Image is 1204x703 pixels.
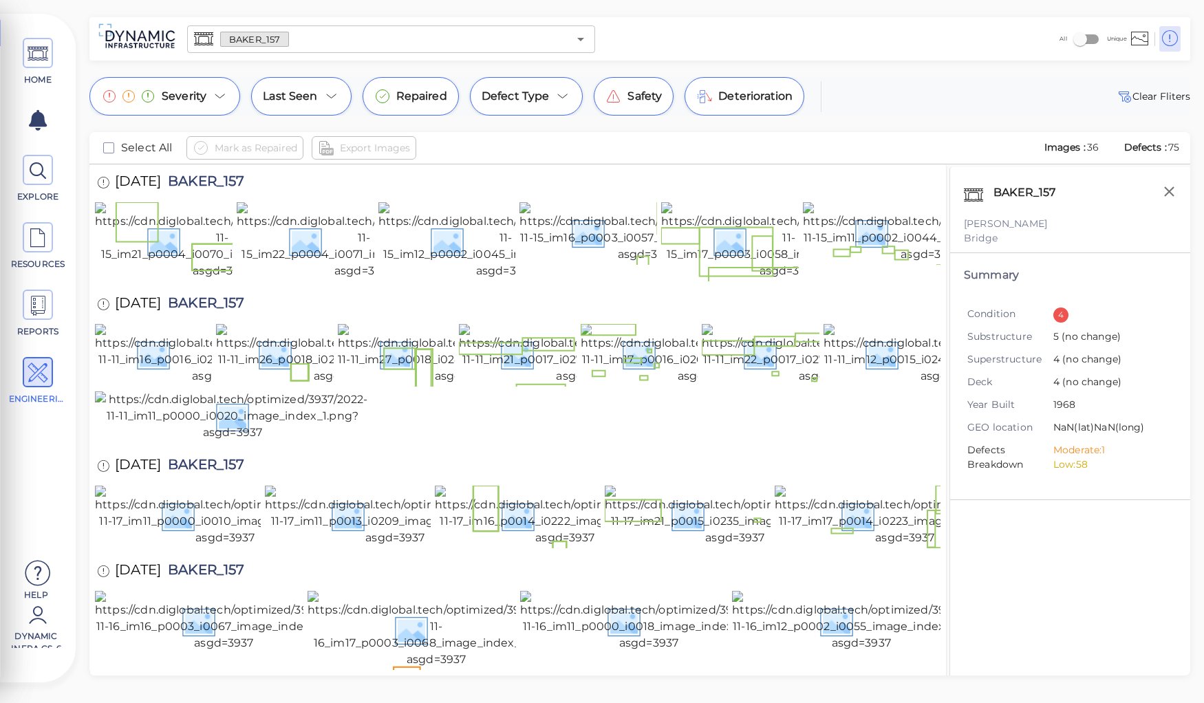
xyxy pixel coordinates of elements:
[9,74,67,86] span: HOME
[161,563,244,581] span: BAKER_157
[1053,329,1166,345] span: 5
[7,630,65,648] span: Dynamic Infra CS-6
[964,267,1176,283] div: Summary
[263,88,317,105] span: Last Seen
[7,222,69,270] a: RESOURCES
[1053,352,1166,368] span: 4
[115,457,161,476] span: [DATE]
[1059,330,1121,343] span: (no change)
[824,324,1077,385] img: https://cdn.diglobal.tech/width210/3937/2022-11-11_im12_p0015_i0249_image_index_2.png?asgd=3937
[1053,420,1166,436] span: NaN (lat) NaN (long)
[732,591,990,651] img: https://cdn.diglobal.tech/optimized/3937/2018-11-16_im12_p0002_i0055_image_index_2.png?asgd=3937
[9,325,67,338] span: REPORTS
[1123,141,1168,153] span: Defects :
[1060,353,1121,365] span: (no change)
[308,591,566,668] img: https://cdn.diglobal.tech/optimized/3937/2018-11-16_im17_p0003_i0068_image_index_2.png?asgd=3937
[7,589,65,600] span: Help
[1168,141,1179,153] span: 75
[115,174,161,193] span: [DATE]
[312,136,416,160] button: Export Images
[435,486,696,546] img: https://cdn.diglobal.tech/optimized/3937/2020-11-17_im16_p0014_i0222_image_index_1.png?asgd=3937
[1053,307,1068,323] div: 4
[967,307,1053,321] span: Condition
[396,88,447,105] span: Repaired
[338,324,592,385] img: https://cdn.diglobal.tech/width210/3937/2022-11-11_im27_p0018_i0288_image_index_2.png?asgd=3937
[1053,443,1166,457] li: Moderate: 1
[967,329,1053,344] span: Substructure
[1053,457,1166,472] li: Low: 58
[964,231,1176,246] div: Bridge
[661,202,916,279] img: https://cdn.diglobal.tech/width210/3937/2024-11-15_im17_p0003_i0058_image_index_2.png?asgd=3937
[1060,25,1126,52] div: All Unique
[95,391,370,441] img: https://cdn.diglobal.tech/optimized/3937/2022-11-11_im11_p0000_i0020_image_index_1.png?asgd=3937
[571,30,590,49] button: Open
[775,486,1035,546] img: https://cdn.diglobal.tech/optimized/3937/2020-11-17_im17_p0014_i0223_image_index_2.png?asgd=3937
[803,202,1058,263] img: https://cdn.diglobal.tech/width210/3937/2024-11-15_im11_p0002_i0044_image_index_1.png?asgd=3937
[216,324,470,385] img: https://cdn.diglobal.tech/width210/3937/2022-11-11_im26_p0018_i0287_image_index_1.png?asgd=3937
[1060,376,1121,388] span: (no change)
[95,486,356,546] img: https://cdn.diglobal.tech/optimized/3937/2020-11-17_im11_p0000_i0010_image_index_1.png?asgd=3937
[967,375,1053,389] span: Deck
[95,202,350,279] img: https://cdn.diglobal.tech/width210/3937/2024-11-15_im21_p0004_i0070_image_index_1.png?asgd=3937
[7,357,69,405] a: ENGINEERING
[7,290,69,338] a: REPORTS
[161,174,244,193] span: BAKER_157
[1116,88,1190,105] button: Clear Fliters
[520,591,778,651] img: https://cdn.diglobal.tech/optimized/3937/2018-11-16_im11_p0000_i0018_image_index_1.png?asgd=3937
[1087,141,1099,153] span: 36
[702,324,956,385] img: https://cdn.diglobal.tech/width210/3937/2022-11-11_im22_p0017_i0275_image_index_2.png?asgd=3937
[7,38,69,86] a: HOME
[1053,398,1166,413] span: 1968
[9,258,67,270] span: RESOURCES
[115,296,161,314] span: [DATE]
[459,324,713,385] img: https://cdn.diglobal.tech/width210/3937/2022-11-11_im21_p0017_i0274_image_index_1.png?asgd=3937
[627,88,662,105] span: Safety
[967,420,1053,435] span: GEO location
[237,202,492,279] img: https://cdn.diglobal.tech/width210/3937/2024-11-15_im22_p0004_i0071_image_index_2.png?asgd=3937
[482,88,550,105] span: Defect Type
[186,136,303,160] button: Mark as Repaired
[7,155,69,203] a: EXPLORE
[95,591,353,651] img: https://cdn.diglobal.tech/optimized/3937/2018-11-16_im16_p0003_i0067_image_index_1.png?asgd=3937
[581,324,835,385] img: https://cdn.diglobal.tech/width210/3937/2022-11-11_im17_p0016_i0262_image_index_2.png?asgd=3937
[265,486,526,546] img: https://cdn.diglobal.tech/optimized/3937/2020-11-17_im11_p0013_i0209_image_index_1.png?asgd=3937
[1146,641,1194,693] iframe: Chat
[967,352,1053,367] span: Superstructure
[161,296,244,314] span: BAKER_157
[964,217,1176,231] div: [PERSON_NAME]
[115,563,161,581] span: [DATE]
[9,191,67,203] span: EXPLORE
[162,88,206,105] span: Severity
[1043,141,1087,153] span: Images :
[967,443,1053,472] span: Defects Breakdown
[519,202,775,263] img: https://cdn.diglobal.tech/width210/3937/2024-11-15_im16_p0003_i0057_image_index_1.png?asgd=3937
[95,324,349,385] img: https://cdn.diglobal.tech/width210/3937/2022-11-11_im16_p0016_i0261_image_index_1.png?asgd=3937
[967,398,1053,412] span: Year Built
[215,140,297,156] span: Mark as Repaired
[378,202,634,279] img: https://cdn.diglobal.tech/width210/3937/2024-11-15_im12_p0002_i0045_image_index_2.png?asgd=3937
[9,393,67,405] span: ENGINEERING
[161,457,244,476] span: BAKER_157
[605,486,866,546] img: https://cdn.diglobal.tech/optimized/3937/2020-11-17_im21_p0015_i0235_image_index_1.png?asgd=3937
[1053,375,1166,391] span: 4
[221,33,288,46] span: BAKER_157
[121,140,173,156] span: Select All
[340,140,410,156] span: Export Images
[718,88,793,105] span: Deterioration
[990,181,1073,210] div: BAKER_157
